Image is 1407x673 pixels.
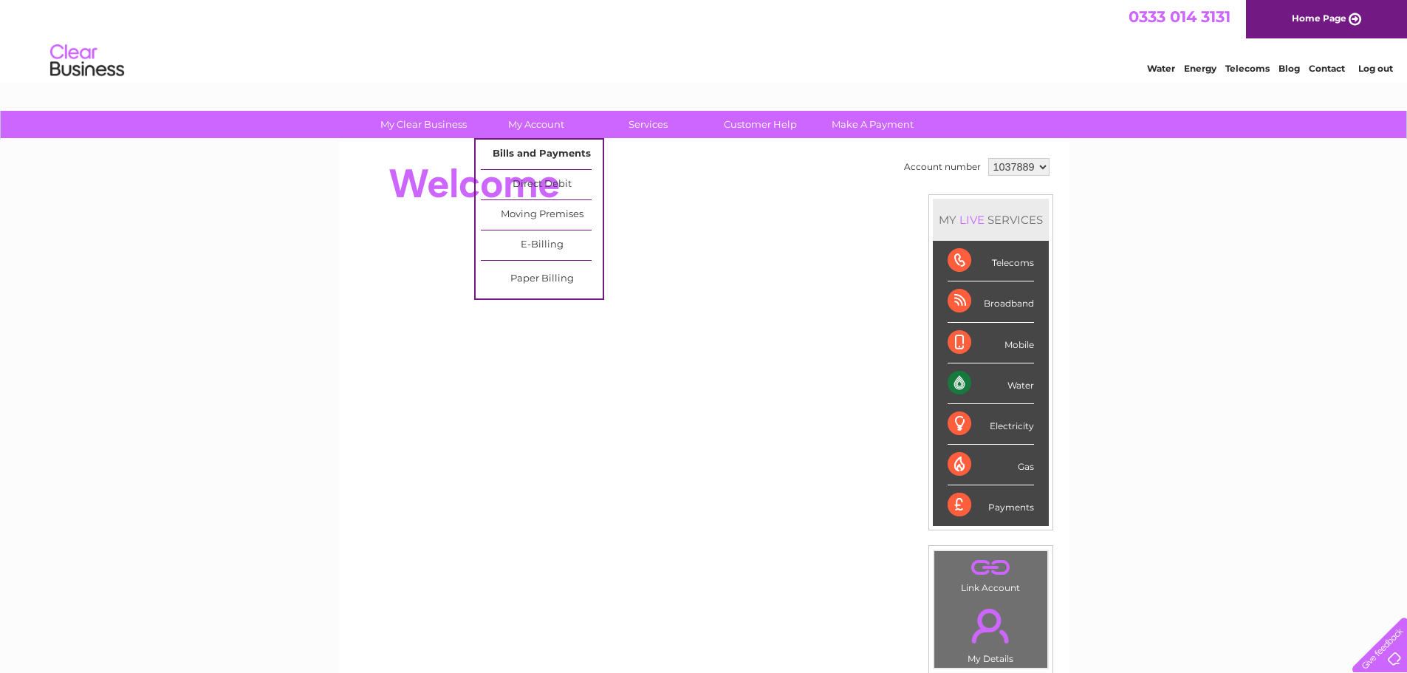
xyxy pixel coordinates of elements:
[948,363,1034,404] div: Water
[481,200,603,230] a: Moving Premises
[1129,7,1230,26] a: 0333 014 3131
[481,230,603,260] a: E-Billing
[812,111,934,138] a: Make A Payment
[363,111,485,138] a: My Clear Business
[481,264,603,294] a: Paper Billing
[948,323,1034,363] div: Mobile
[938,555,1044,581] a: .
[948,445,1034,485] div: Gas
[948,241,1034,281] div: Telecoms
[933,199,1049,241] div: MY SERVICES
[956,213,987,227] div: LIVE
[481,170,603,199] a: Direct Debit
[934,550,1048,597] td: Link Account
[699,111,821,138] a: Customer Help
[475,111,597,138] a: My Account
[948,485,1034,525] div: Payments
[355,8,1053,72] div: Clear Business is a trading name of Verastar Limited (registered in [GEOGRAPHIC_DATA] No. 3667643...
[938,600,1044,652] a: .
[1278,63,1300,74] a: Blog
[481,140,603,169] a: Bills and Payments
[1147,63,1175,74] a: Water
[1309,63,1345,74] a: Contact
[900,154,985,180] td: Account number
[948,281,1034,322] div: Broadband
[49,38,125,83] img: logo.png
[948,404,1034,445] div: Electricity
[1184,63,1216,74] a: Energy
[1358,63,1393,74] a: Log out
[587,111,709,138] a: Services
[934,596,1048,669] td: My Details
[1225,63,1270,74] a: Telecoms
